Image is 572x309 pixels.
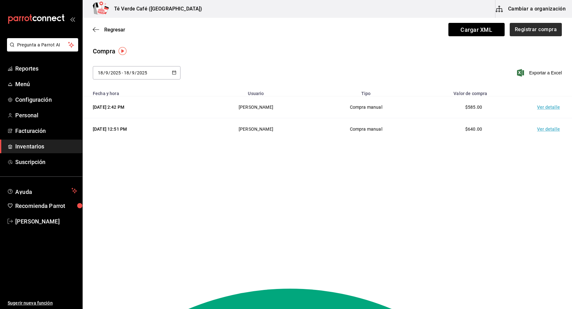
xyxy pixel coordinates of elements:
[15,64,77,73] span: Reportes
[528,96,572,118] td: Ver detalle
[109,5,202,13] h3: Té Verde Café ([GEOGRAPHIC_DATA])
[93,126,192,132] div: [DATE] 12:51 PM
[15,142,77,151] span: Inventarios
[108,70,110,75] span: /
[122,70,123,75] span: -
[510,23,562,36] button: Registrar compra
[465,127,482,132] span: $640.00
[528,118,572,140] td: Ver detalle
[15,187,69,195] span: Ayuda
[93,27,125,33] button: Regresar
[200,87,312,96] th: Usuario
[312,87,420,96] th: Tipo
[15,158,77,166] span: Suscripción
[137,70,147,75] input: Year
[15,111,77,120] span: Personal
[124,70,129,75] input: Day
[70,17,75,22] button: open_drawer_menu
[119,47,126,55] img: Tooltip marker
[15,80,77,88] span: Menú
[15,217,77,226] span: [PERSON_NAME]
[15,95,77,104] span: Configuración
[93,104,192,110] div: [DATE] 2:42 PM
[83,87,200,96] th: Fecha y hora
[135,70,137,75] span: /
[98,70,103,75] input: Day
[105,70,108,75] input: Month
[17,42,68,48] span: Pregunta a Parrot AI
[200,96,312,118] td: [PERSON_NAME]
[4,46,78,53] a: Pregunta a Parrot AI
[312,118,420,140] td: Compra manual
[132,70,135,75] input: Month
[110,70,121,75] input: Year
[200,118,312,140] td: [PERSON_NAME]
[7,38,78,52] button: Pregunta a Parrot AI
[93,46,115,56] div: Compra
[104,27,125,33] span: Regresar
[103,70,105,75] span: /
[312,96,420,118] td: Compra manual
[15,202,77,210] span: Recomienda Parrot
[420,87,528,96] th: Valor de compra
[465,105,482,110] span: $585.00
[518,69,562,77] button: Exportar a Excel
[15,127,77,135] span: Facturación
[8,300,77,306] span: Sugerir nueva función
[448,23,505,36] span: Cargar XML
[129,70,131,75] span: /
